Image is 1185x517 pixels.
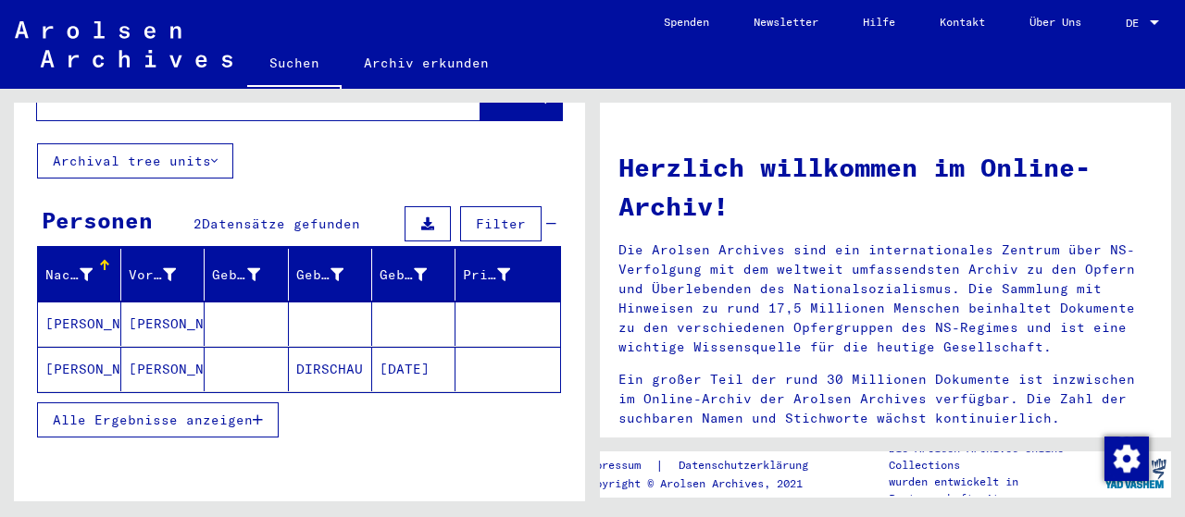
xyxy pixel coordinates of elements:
span: 2 [193,215,202,232]
div: Geburtsdatum [380,260,455,289]
div: Vorname [129,265,176,285]
div: Zustimmung ändern [1104,436,1148,480]
a: Datenschutzerklärung [664,456,830,475]
img: Zustimmung ändern [1104,437,1149,481]
button: Alle Ergebnisse anzeigen [37,402,279,437]
div: Personen [42,203,153,237]
mat-header-cell: Geburtsdatum [372,249,455,301]
div: Geburtsname [212,260,287,289]
p: Ein großer Teil der rund 30 Millionen Dokumente ist inzwischen im Online-Archiv der Arolsen Archi... [618,370,1153,428]
div: Geburt‏ [296,260,371,289]
span: Alle Ergebnisse anzeigen [53,412,253,428]
div: Prisoner # [463,265,510,285]
div: Nachname [45,265,93,285]
mat-header-cell: Geburt‏ [289,249,372,301]
span: DE [1126,17,1146,30]
div: | [582,456,830,475]
mat-cell: [DATE] [372,347,455,391]
div: Nachname [45,260,120,289]
div: Geburt‏ [296,265,343,285]
button: Archival tree units [37,143,233,178]
p: Die Arolsen Archives sind ein internationales Zentrum über NS-Verfolgung mit dem weltweit umfasse... [618,240,1153,357]
a: Archiv erkunden [342,41,511,85]
div: Geburtsdatum [380,265,427,285]
p: Die Arolsen Archives Online-Collections [889,440,1100,474]
mat-header-cell: Vorname [121,249,205,301]
a: Suchen [247,41,342,89]
div: Prisoner # [463,260,538,289]
img: yv_logo.png [1101,450,1170,497]
p: Copyright © Arolsen Archives, 2021 [582,475,830,492]
h1: Herzlich willkommen im Online-Archiv! [618,148,1153,226]
div: Vorname [129,260,204,289]
a: Impressum [582,456,655,475]
p: wurden entwickelt in Partnerschaft mit [889,474,1100,507]
span: Datensätze gefunden [202,215,360,232]
mat-cell: DIRSCHAU [289,347,372,391]
mat-header-cell: Prisoner # [455,249,560,301]
mat-header-cell: Geburtsname [205,249,288,301]
mat-cell: [PERSON_NAME] [121,302,205,346]
mat-cell: [PERSON_NAME] [121,347,205,391]
mat-header-cell: Nachname [38,249,121,301]
button: Filter [460,206,542,241]
mat-cell: [PERSON_NAME] [38,302,121,346]
span: Filter [476,215,526,232]
mat-cell: [PERSON_NAME] [38,347,121,391]
div: Geburtsname [212,265,259,285]
img: Arolsen_neg.svg [15,21,232,68]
